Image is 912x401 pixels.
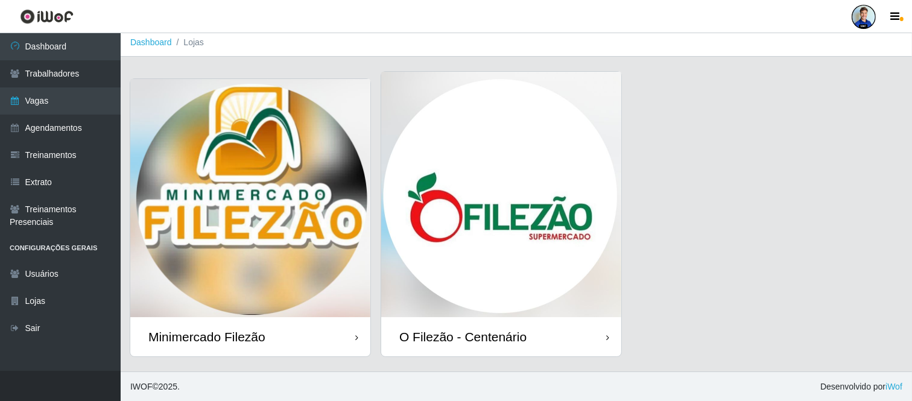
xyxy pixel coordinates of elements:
[381,72,621,356] a: O Filezão - Centenário
[130,79,370,317] img: cardImg
[381,72,621,317] img: cardImg
[820,380,902,393] span: Desenvolvido por
[885,382,902,391] a: iWof
[148,329,265,344] div: Minimercado Filezão
[130,380,180,393] span: © 2025 .
[399,329,527,344] div: O Filezão - Centenário
[20,9,74,24] img: CoreUI Logo
[130,382,153,391] span: IWOF
[130,37,172,47] a: Dashboard
[121,29,912,57] nav: breadcrumb
[130,79,370,356] a: Minimercado Filezão
[172,36,204,49] li: Lojas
